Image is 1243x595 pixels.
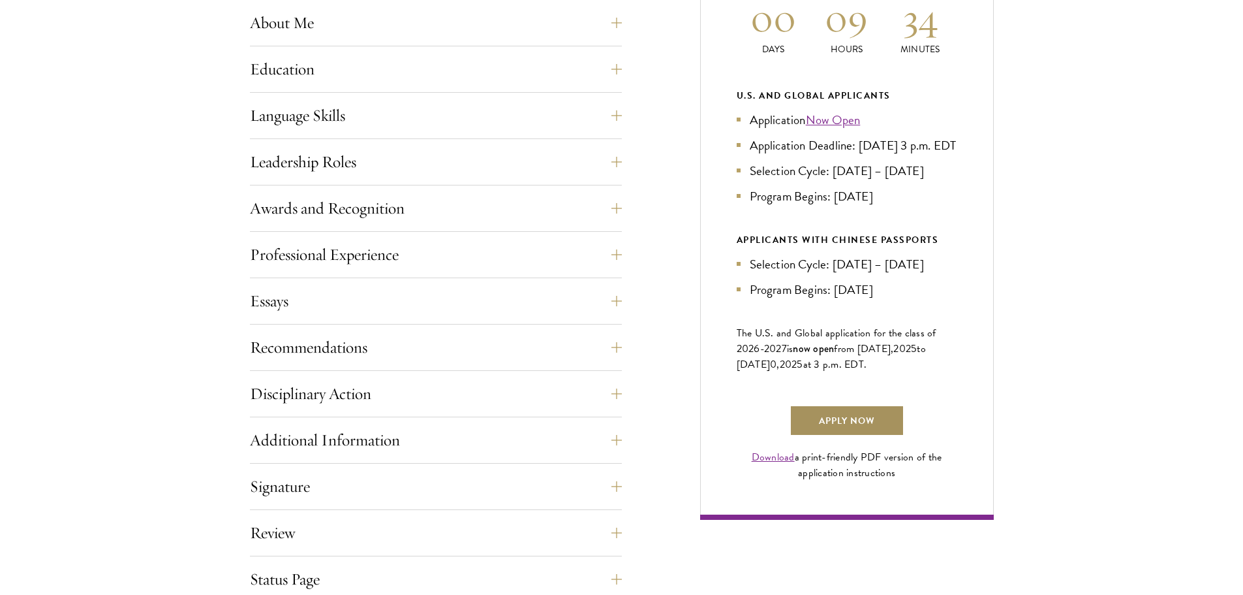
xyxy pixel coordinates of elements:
[250,7,622,39] button: About Me
[737,325,936,357] span: The U.S. and Global application for the class of 202
[883,42,957,56] p: Minutes
[250,239,622,270] button: Professional Experience
[737,449,957,481] div: a print-friendly PDF version of the application instructions
[737,341,926,372] span: to [DATE]
[250,193,622,224] button: Awards and Recognition
[776,357,779,372] span: ,
[803,357,867,372] span: at 3 p.m. EDT.
[250,517,622,549] button: Review
[737,88,957,104] div: U.S. and Global Applicants
[250,285,622,317] button: Essays
[250,471,622,502] button: Signature
[250,378,622,410] button: Disciplinary Action
[770,357,776,372] span: 0
[806,110,861,129] a: Now Open
[250,564,622,595] button: Status Page
[793,341,834,356] span: now open
[754,341,760,357] span: 6
[911,341,917,357] span: 5
[737,187,957,206] li: Program Begins: [DATE]
[737,161,957,180] li: Selection Cycle: [DATE] – [DATE]
[737,280,957,299] li: Program Begins: [DATE]
[250,425,622,456] button: Additional Information
[737,255,957,274] li: Selection Cycle: [DATE] – [DATE]
[250,146,622,178] button: Leadership Roles
[752,449,795,465] a: Download
[787,341,793,357] span: is
[250,100,622,131] button: Language Skills
[737,232,957,248] div: APPLICANTS WITH CHINESE PASSPORTS
[737,136,957,155] li: Application Deadline: [DATE] 3 p.m. EDT
[834,341,893,357] span: from [DATE],
[810,42,883,56] p: Hours
[737,42,810,56] p: Days
[797,357,803,372] span: 5
[790,405,904,436] a: Apply Now
[893,341,911,357] span: 202
[760,341,782,357] span: -202
[737,110,957,129] li: Application
[250,332,622,363] button: Recommendations
[250,54,622,85] button: Education
[782,341,787,357] span: 7
[780,357,797,372] span: 202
